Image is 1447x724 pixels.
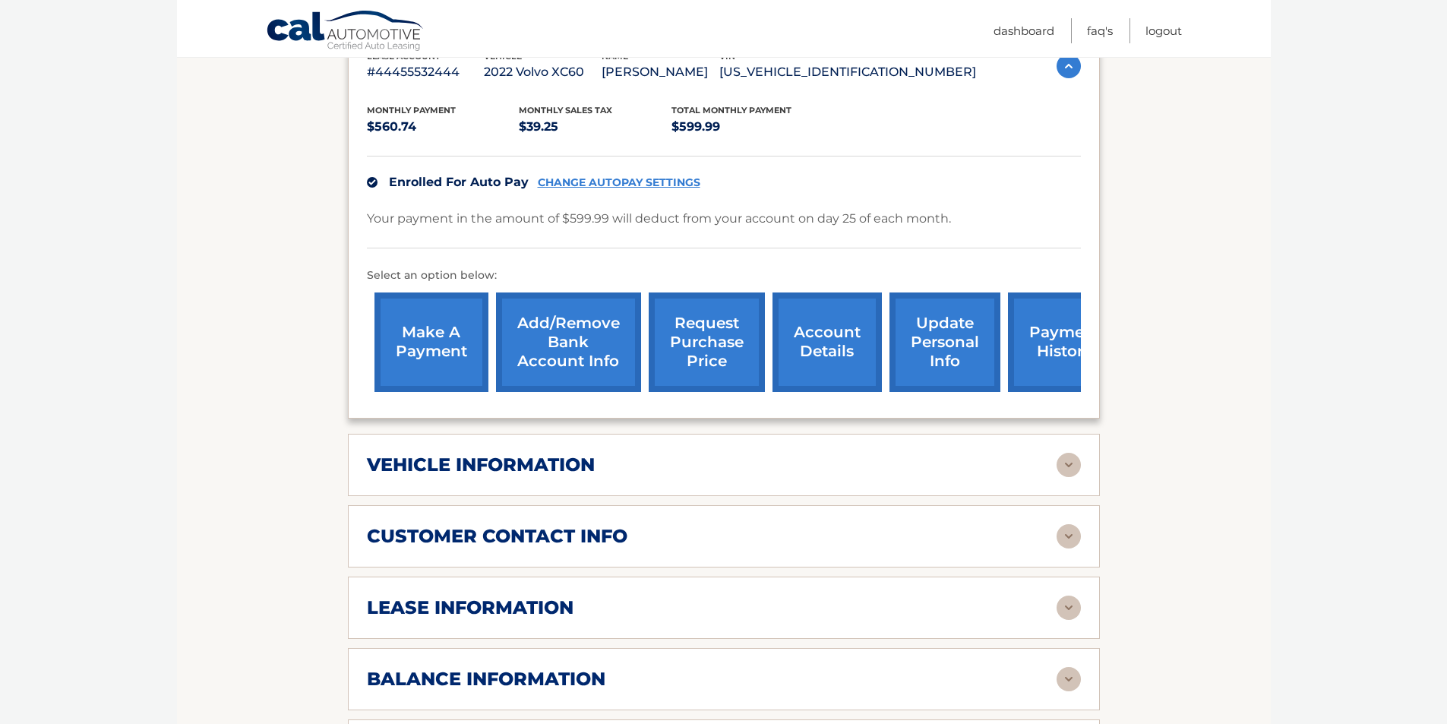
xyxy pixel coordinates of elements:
a: Logout [1145,18,1182,43]
p: [PERSON_NAME] [602,62,719,83]
a: make a payment [374,292,488,392]
p: #44455532444 [367,62,485,83]
a: update personal info [889,292,1000,392]
p: $599.99 [671,116,824,138]
img: accordion-rest.svg [1057,667,1081,691]
h2: vehicle information [367,454,595,476]
h2: balance information [367,668,605,691]
p: $560.74 [367,116,520,138]
span: Total Monthly Payment [671,105,791,115]
h2: customer contact info [367,525,627,548]
a: Cal Automotive [266,10,425,54]
p: $39.25 [519,116,671,138]
a: Dashboard [994,18,1054,43]
a: FAQ's [1087,18,1113,43]
span: Enrolled For Auto Pay [389,175,529,189]
a: CHANGE AUTOPAY SETTINGS [538,176,700,189]
span: Monthly Payment [367,105,456,115]
p: Select an option below: [367,267,1081,285]
h2: lease information [367,596,573,619]
img: check.svg [367,177,378,188]
a: payment history [1008,292,1122,392]
img: accordion-active.svg [1057,54,1081,78]
p: [US_VEHICLE_IDENTIFICATION_NUMBER] [719,62,976,83]
a: request purchase price [649,292,765,392]
a: account details [772,292,882,392]
a: Add/Remove bank account info [496,292,641,392]
p: Your payment in the amount of $599.99 will deduct from your account on day 25 of each month. [367,208,951,229]
img: accordion-rest.svg [1057,453,1081,477]
img: accordion-rest.svg [1057,596,1081,620]
p: 2022 Volvo XC60 [484,62,602,83]
span: Monthly sales Tax [519,105,612,115]
img: accordion-rest.svg [1057,524,1081,549]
